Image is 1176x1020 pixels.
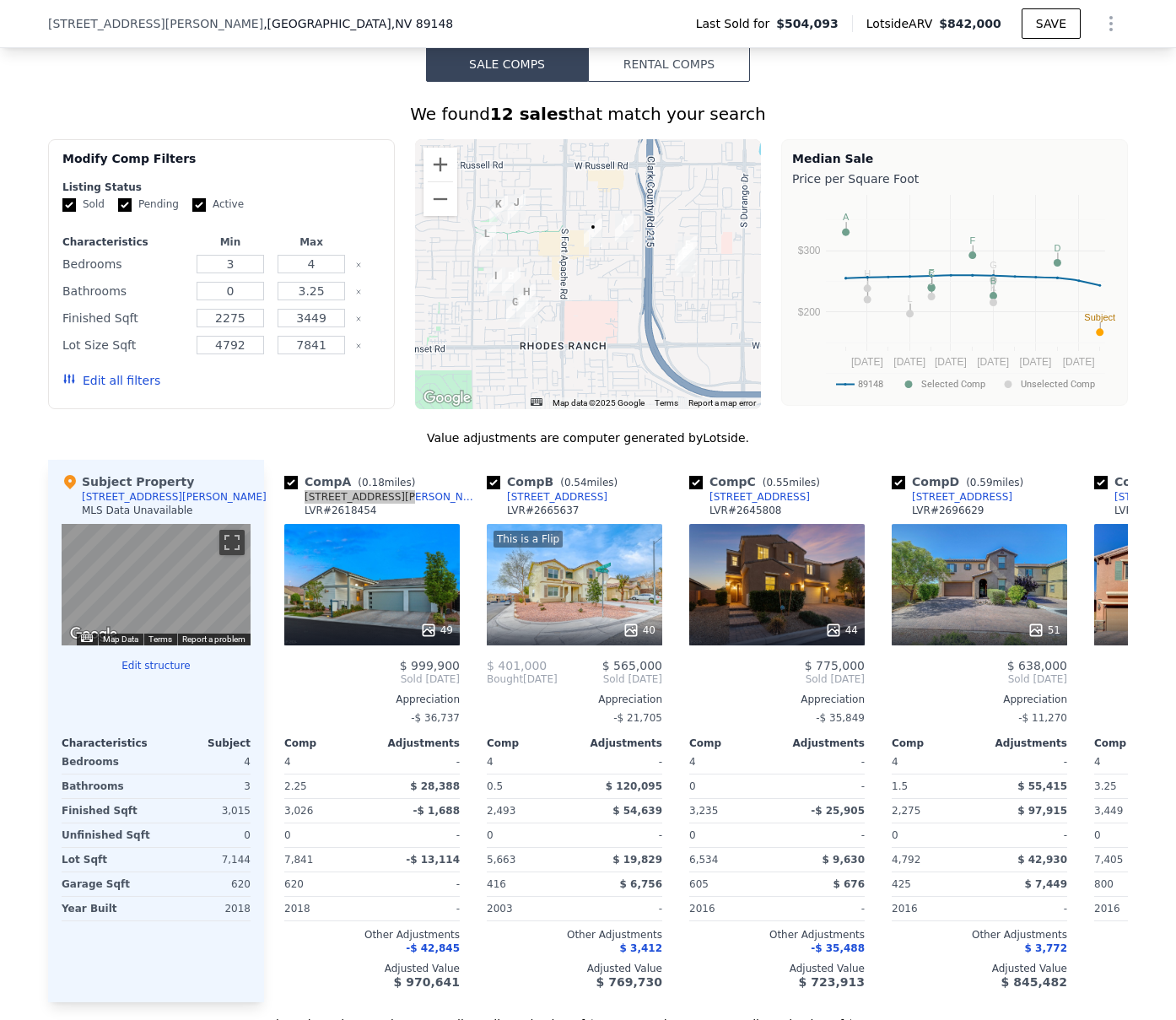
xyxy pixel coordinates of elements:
[487,878,506,890] span: 416
[892,756,898,768] span: 4
[375,872,460,896] div: -
[623,622,655,639] div: 40
[907,294,912,304] text: L
[689,829,696,841] span: 0
[391,17,454,30] span: , NV 89148
[866,15,939,32] span: Lotside ARV
[487,928,662,942] div: Other Adjustments
[477,225,496,254] div: 9739 Vista Cache Ct
[487,897,571,920] div: 2003
[355,316,362,322] button: Clear
[811,805,865,817] span: -$ 25,905
[1025,942,1067,954] span: $ 3,772
[487,774,571,798] div: 0.5
[182,634,245,644] a: Report a problem
[689,672,865,686] span: Sold [DATE]
[811,942,865,954] span: -$ 35,488
[689,774,774,798] div: 0
[780,897,865,920] div: -
[892,962,1067,975] div: Adjusted Value
[756,477,827,488] span: ( miles)
[777,737,865,750] div: Adjustments
[487,659,547,672] span: $ 401,000
[362,477,385,488] span: 0.18
[596,975,662,989] span: $ 769,730
[284,829,291,841] span: 0
[766,477,789,488] span: 0.55
[893,356,925,368] text: [DATE]
[148,634,172,644] a: Terms (opens in new tab)
[866,279,869,289] text: I
[689,693,865,706] div: Appreciation
[62,524,251,645] div: Map
[62,524,251,645] div: Street View
[62,897,153,920] div: Year Built
[62,799,153,823] div: Finished Sqft
[284,693,460,706] div: Appreciation
[48,102,1128,126] div: We found that match your search
[62,150,380,181] div: Modify Comp Filters
[1017,854,1067,866] span: $ 42,930
[351,477,422,488] span: ( miles)
[912,504,984,517] div: LVR # 2696629
[689,737,777,750] div: Comp
[426,46,588,82] button: Sale Comps
[892,928,1067,942] div: Other Adjustments
[372,737,460,750] div: Adjustments
[62,872,153,896] div: Garage Sqft
[990,276,996,286] text: B
[62,252,186,276] div: Bedrooms
[1018,712,1067,724] span: -$ 11,270
[423,182,457,216] button: Zoom out
[219,530,245,555] button: Toggle fullscreen view
[355,289,362,295] button: Clear
[507,490,607,504] div: [STREET_ADDRESS]
[103,634,138,645] button: Map Data
[159,823,251,847] div: 0
[118,198,132,212] input: Pending
[983,823,1067,847] div: -
[780,750,865,774] div: -
[1094,878,1114,890] span: 800
[1022,8,1081,39] button: SAVE
[62,473,194,490] div: Subject Property
[506,294,525,322] div: 9601 Rolling Thunder Ave
[558,672,662,686] span: Sold [DATE]
[62,235,186,249] div: Characteristics
[792,150,1117,167] div: Median Sale
[689,473,827,490] div: Comp C
[696,15,777,32] span: Last Sold for
[864,268,871,278] text: H
[678,236,697,265] div: 8841 White Harbor Ave
[62,774,153,798] div: Bathrooms
[1094,7,1128,40] button: Show Options
[776,15,839,32] span: $504,093
[1094,756,1101,768] span: 4
[969,235,975,246] text: F
[892,878,911,890] span: 425
[411,712,460,724] span: -$ 36,737
[487,756,494,768] span: 4
[413,805,460,817] span: -$ 1,688
[284,672,460,686] span: Sold [DATE]
[606,780,662,792] span: $ 120,095
[799,975,865,989] span: $ 723,913
[798,245,821,256] text: $300
[487,490,607,504] a: [STREET_ADDRESS]
[62,197,105,212] label: Sold
[689,805,718,817] span: 3,235
[284,756,291,768] span: 4
[892,829,898,841] span: 0
[709,490,810,504] div: [STREET_ADDRESS]
[689,962,865,975] div: Adjusted Value
[48,15,263,32] span: [STREET_ADDRESS][PERSON_NAME]
[192,198,206,212] input: Active
[1017,780,1067,792] span: $ 55,415
[159,750,251,774] div: 4
[490,104,569,124] strong: 12 sales
[1094,805,1123,817] span: 3,449
[564,477,587,488] span: 0.54
[159,872,251,896] div: 620
[82,490,267,504] div: [STREET_ADDRESS][PERSON_NAME]
[159,799,251,823] div: 3,015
